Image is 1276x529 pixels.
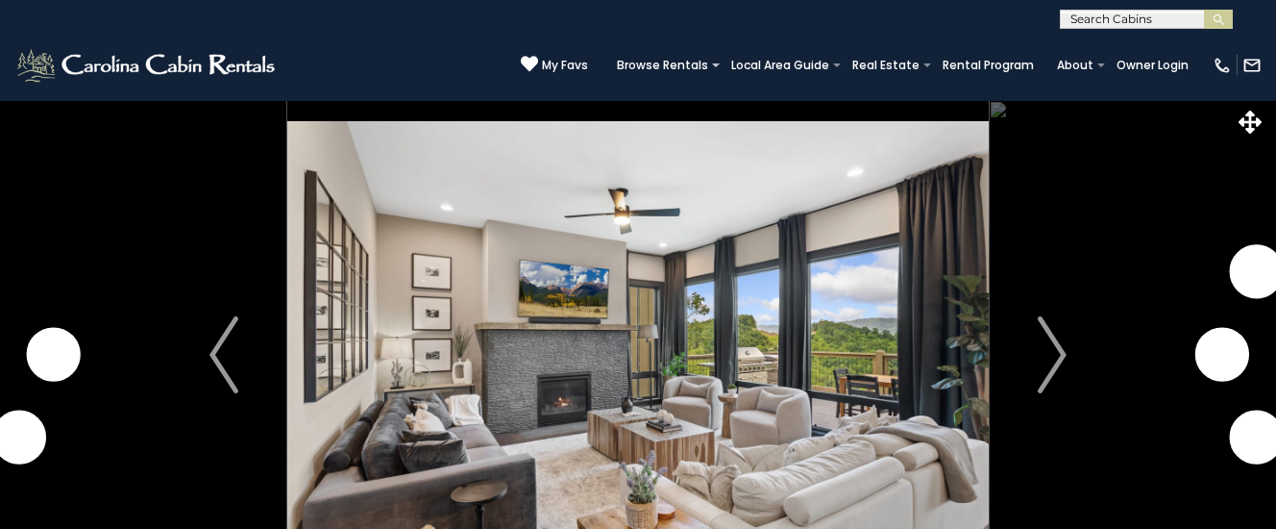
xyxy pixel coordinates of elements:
[1038,316,1067,393] img: arrow
[209,316,238,393] img: arrow
[933,52,1043,79] a: Rental Program
[521,55,588,75] a: My Favs
[14,46,281,85] img: White-1-2.png
[542,57,588,74] span: My Favs
[607,52,718,79] a: Browse Rentals
[1242,56,1262,75] img: mail-regular-white.png
[1107,52,1198,79] a: Owner Login
[1047,52,1103,79] a: About
[843,52,929,79] a: Real Estate
[722,52,839,79] a: Local Area Guide
[1213,56,1232,75] img: phone-regular-white.png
